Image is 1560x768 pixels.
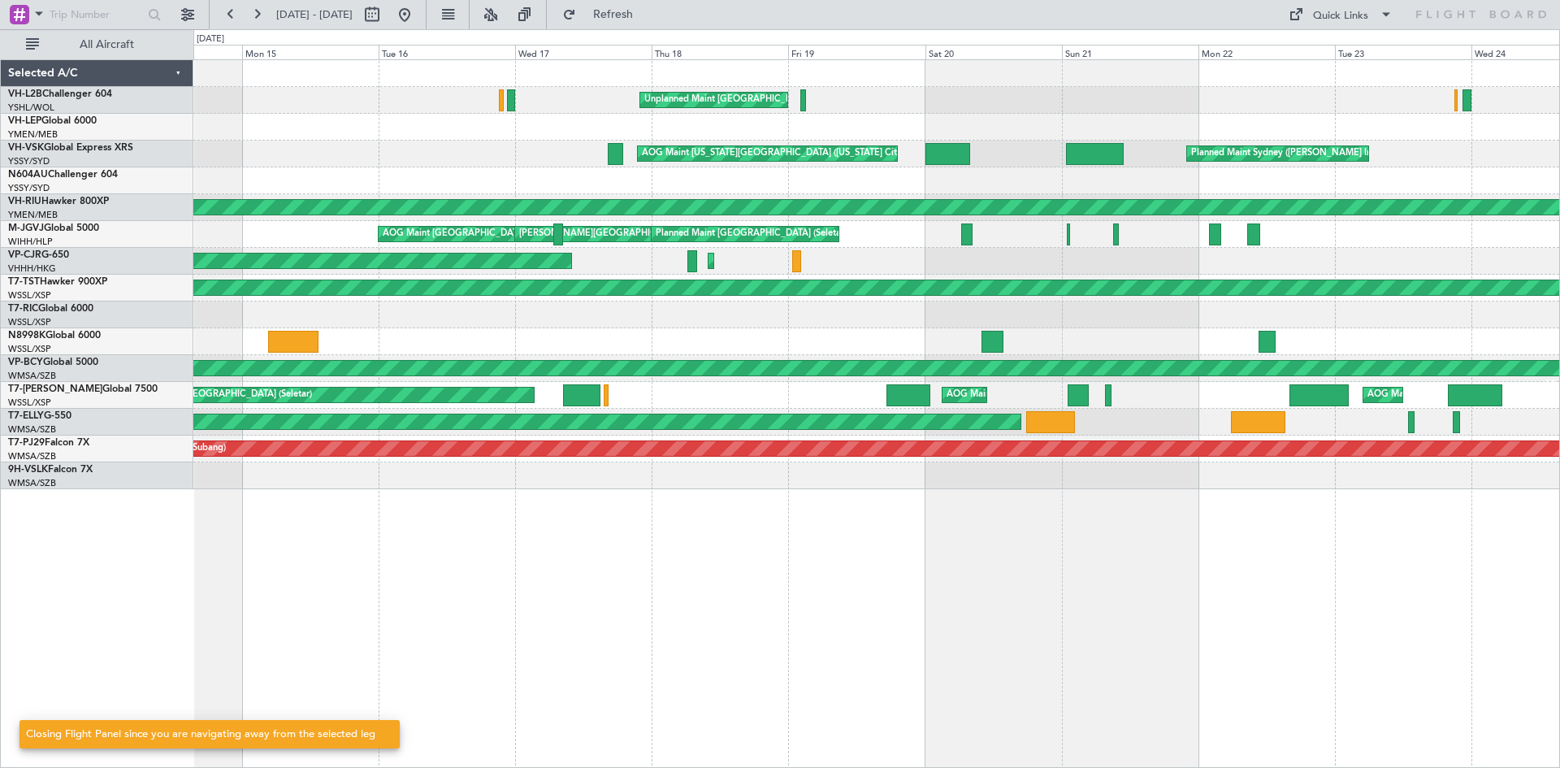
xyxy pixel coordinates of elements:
[8,477,56,489] a: WMSA/SZB
[1280,2,1401,28] button: Quick Links
[121,383,312,407] div: Planned Maint [GEOGRAPHIC_DATA] (Seletar)
[8,116,41,126] span: VH-LEP
[8,358,43,367] span: VP-BCY
[8,411,44,421] span: T7-ELLY
[8,250,41,260] span: VP-CJR
[644,88,912,112] div: Unplanned Maint [GEOGRAPHIC_DATA] ([GEOGRAPHIC_DATA])
[8,143,133,153] a: VH-VSKGlobal Express XRS
[8,223,44,233] span: M-JGVJ
[656,222,847,246] div: Planned Maint [GEOGRAPHIC_DATA] (Seletar)
[652,45,788,59] div: Thu 18
[8,358,98,367] a: VP-BCYGlobal 5000
[8,384,102,394] span: T7-[PERSON_NAME]
[1062,45,1198,59] div: Sun 21
[8,438,45,448] span: T7-PJ29
[8,236,53,248] a: WIHH/HLP
[8,316,51,328] a: WSSL/XSP
[26,727,375,743] div: Closing Flight Panel since you are navigating away from the selected leg
[42,39,171,50] span: All Aircraft
[713,249,984,273] div: Planned Maint [GEOGRAPHIC_DATA] ([GEOGRAPHIC_DATA] Intl)
[8,450,56,462] a: WMSA/SZB
[8,331,45,341] span: N8998K
[8,304,38,314] span: T7-RIC
[8,102,54,114] a: YSHL/WOL
[8,343,51,355] a: WSSL/XSP
[1313,8,1368,24] div: Quick Links
[8,289,51,302] a: WSSL/XSP
[8,438,89,448] a: T7-PJ29Falcon 7X
[8,209,58,221] a: YMEN/MEB
[8,423,56,436] a: WMSA/SZB
[1367,383,1549,407] div: AOG Maint London ([GEOGRAPHIC_DATA])
[925,45,1062,59] div: Sat 20
[197,33,224,46] div: [DATE]
[8,182,50,194] a: YSSY/SYD
[8,155,50,167] a: YSSY/SYD
[242,45,379,59] div: Mon 15
[8,89,112,99] a: VH-L2BChallenger 604
[8,170,118,180] a: N604AUChallenger 604
[8,397,51,409] a: WSSL/XSP
[1191,141,1380,166] div: Planned Maint Sydney ([PERSON_NAME] Intl)
[8,370,56,382] a: WMSA/SZB
[18,32,176,58] button: All Aircraft
[788,45,925,59] div: Fri 19
[1198,45,1335,59] div: Mon 22
[8,277,40,287] span: T7-TST
[8,465,93,475] a: 9H-VSLKFalcon 7X
[8,331,101,341] a: N8998KGlobal 6000
[50,2,143,27] input: Trip Number
[8,197,109,206] a: VH-RIUHawker 800XP
[519,222,783,246] div: [PERSON_NAME][GEOGRAPHIC_DATA] ([PERSON_NAME] Intl)
[8,411,71,421] a: T7-ELLYG-550
[276,7,353,22] span: [DATE] - [DATE]
[515,45,652,59] div: Wed 17
[8,223,99,233] a: M-JGVJGlobal 5000
[8,384,158,394] a: T7-[PERSON_NAME]Global 7500
[8,89,42,99] span: VH-L2B
[947,383,1125,407] div: AOG Maint [GEOGRAPHIC_DATA] (Seletar)
[579,9,648,20] span: Refresh
[8,263,56,275] a: VHHH/HKG
[642,141,920,166] div: AOG Maint [US_STATE][GEOGRAPHIC_DATA] ([US_STATE] City Intl)
[8,250,69,260] a: VP-CJRG-650
[379,45,515,59] div: Tue 16
[8,116,97,126] a: VH-LEPGlobal 6000
[383,222,573,246] div: AOG Maint [GEOGRAPHIC_DATA] (Halim Intl)
[1335,45,1471,59] div: Tue 23
[8,277,107,287] a: T7-TSTHawker 900XP
[555,2,652,28] button: Refresh
[8,170,48,180] span: N604AU
[8,465,48,475] span: 9H-VSLK
[8,128,58,141] a: YMEN/MEB
[8,197,41,206] span: VH-RIU
[8,143,44,153] span: VH-VSK
[8,304,93,314] a: T7-RICGlobal 6000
